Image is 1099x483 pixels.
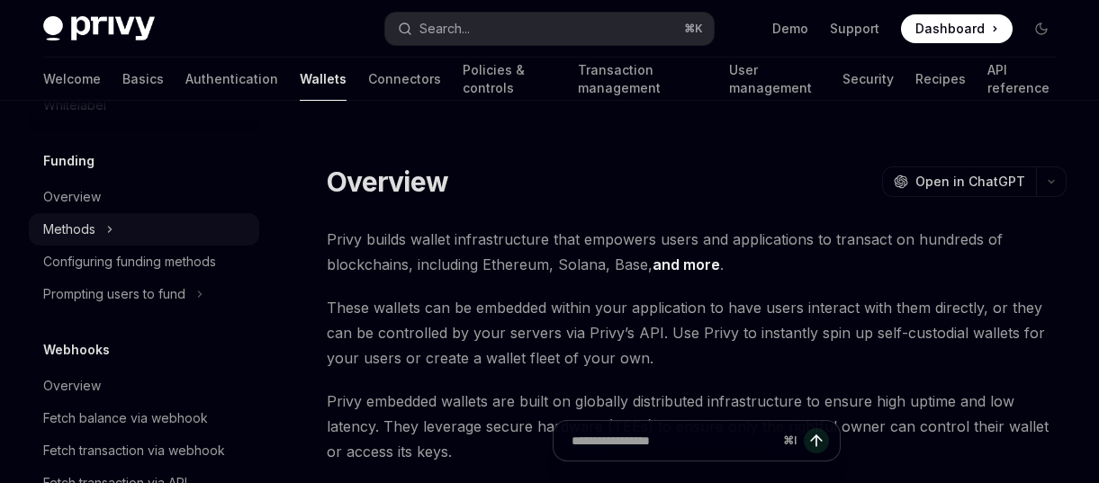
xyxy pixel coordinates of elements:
[901,14,1013,43] a: Dashboard
[327,227,1067,277] span: Privy builds wallet infrastructure that empowers users and applications to transact on hundreds o...
[1027,14,1056,43] button: Toggle dark mode
[830,20,879,38] a: Support
[804,428,829,453] button: Send message
[385,13,713,45] button: Open search
[29,278,259,310] button: Toggle Prompting users to fund section
[729,58,821,101] a: User management
[368,58,441,101] a: Connectors
[327,389,1067,464] span: Privy embedded wallets are built on globally distributed infrastructure to ensure high uptime and...
[43,150,95,172] h5: Funding
[43,440,225,461] div: Fetch transaction via webhook
[772,20,808,38] a: Demo
[29,213,259,246] button: Toggle Methods section
[572,421,776,461] input: Ask a question...
[915,173,1025,191] span: Open in ChatGPT
[578,58,707,101] a: Transaction management
[29,370,259,402] a: Overview
[43,58,101,101] a: Welcome
[29,181,259,213] a: Overview
[463,58,556,101] a: Policies & controls
[43,219,95,240] div: Methods
[915,58,966,101] a: Recipes
[43,16,155,41] img: dark logo
[122,58,164,101] a: Basics
[29,246,259,278] a: Configuring funding methods
[29,402,259,434] a: Fetch balance via webhook
[842,58,894,101] a: Security
[653,255,720,274] a: and more
[987,58,1056,101] a: API reference
[327,165,448,198] h1: Overview
[300,58,347,101] a: Wallets
[327,295,1067,371] span: These wallets can be embedded within your application to have users interact with them directly, ...
[43,407,208,429] div: Fetch balance via webhook
[29,434,259,467] a: Fetch transaction via webhook
[419,18,470,40] div: Search...
[43,375,101,397] div: Overview
[915,20,985,38] span: Dashboard
[43,251,216,273] div: Configuring funding methods
[882,166,1036,197] button: Open in ChatGPT
[43,283,185,305] div: Prompting users to fund
[43,339,110,361] h5: Webhooks
[684,22,703,36] span: ⌘ K
[43,186,101,208] div: Overview
[185,58,278,101] a: Authentication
